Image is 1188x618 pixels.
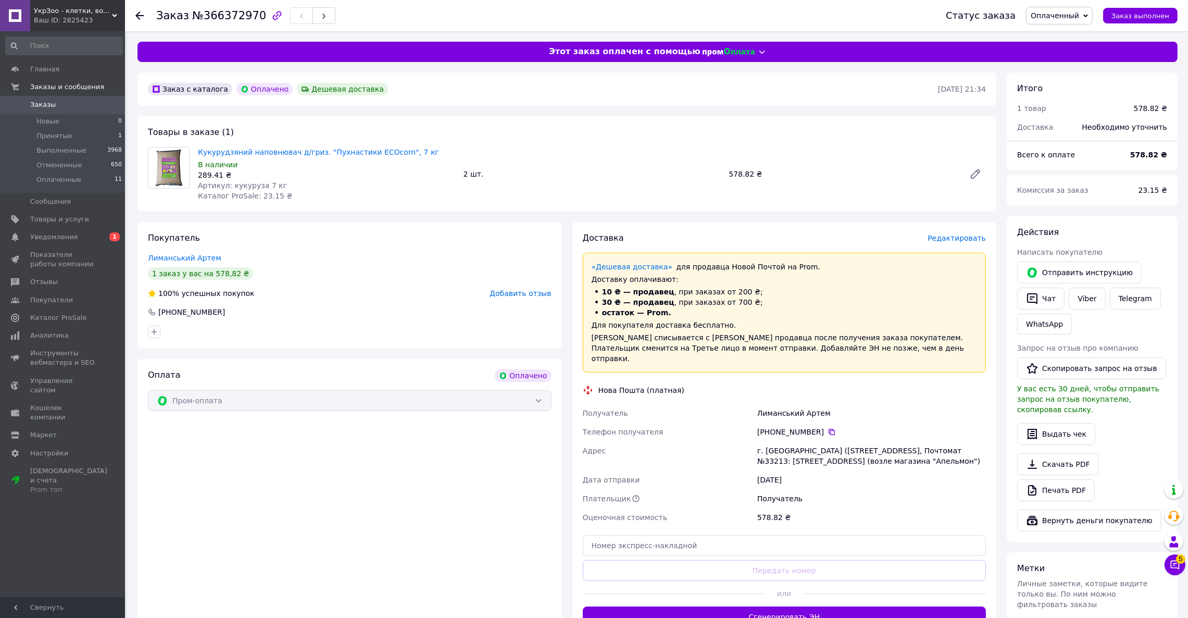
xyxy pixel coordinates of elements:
div: 2 шт. [459,167,725,181]
span: Заказы [30,100,56,109]
div: Оплачено [236,83,293,95]
span: Адрес [583,447,606,455]
span: Аналитика [30,331,69,340]
span: Кошелек компании [30,403,96,422]
div: для продавца Новой Почтой на Prom. [592,262,978,272]
input: Поиск [5,36,123,55]
span: 30 ₴ — продавец [602,298,674,306]
div: Нова Пошта (платная) [596,385,687,395]
span: Каталог ProSale [30,313,86,323]
span: Доставка [1017,123,1053,131]
span: остаток — Prom. [602,308,671,317]
span: Дата отправки [583,476,640,484]
span: Выполненные [36,146,86,155]
span: Покупатели [30,295,73,305]
span: 1 [109,232,120,241]
span: 1 [118,131,122,141]
span: Настройки [30,449,68,458]
a: Лиманський Артем [148,254,221,262]
span: 11 [115,175,122,184]
div: 578.82 ₴ [755,508,988,527]
div: 1 заказ у вас на 578,82 ₴ [148,267,253,280]
a: Скачать PDF [1017,453,1099,475]
span: Товары и услуги [30,215,89,224]
span: Товары в заказе (1) [148,127,234,137]
div: Лиманський Артем [755,404,988,423]
span: Действия [1017,227,1059,237]
button: Отправить инструкцию [1017,262,1142,283]
div: Статус заказа [946,10,1016,21]
div: Оплачено [495,369,551,382]
span: Сообщения [30,197,71,206]
span: 10 ₴ — продавец [602,288,674,296]
span: УкрЗоо - клетки, вольеры, корма, лакомства, витамины, ошейники, туалеты, для котов, собак, грызунов [34,6,112,16]
div: успешных покупок [148,288,255,299]
span: Написать покупателю [1017,248,1103,256]
b: 578.82 ₴ [1130,151,1167,159]
span: [DEMOGRAPHIC_DATA] и счета [30,466,107,495]
button: Выдать чек [1017,423,1095,445]
span: Доставка [583,233,624,243]
span: Всего к оплате [1017,151,1075,159]
span: Оплата [148,370,180,380]
span: Личные заметки, которые видите только вы. По ним можно фильтровать заказы [1017,579,1148,609]
span: Артикул: кукуруза 7 кг [198,181,287,190]
span: Показатели работы компании [30,250,96,269]
span: Оценочная стоимость [583,513,668,522]
span: Заказ [156,9,189,22]
span: 3968 [107,146,122,155]
span: 1 товар [1017,104,1046,113]
time: [DATE] 21:34 [938,85,986,93]
div: 289.41 ₴ [198,170,455,180]
span: 0 [118,117,122,126]
span: Получатель [583,409,628,417]
span: Плательщик [583,495,631,503]
span: Новые [36,117,59,126]
span: Покупатель [148,233,200,243]
span: Каталог ProSale: 23.15 ₴ [198,192,292,200]
div: 578.82 ₴ [1134,103,1167,114]
span: Заказ выполнен [1111,12,1169,20]
button: Чат с покупателем5 [1165,554,1185,575]
div: Необходимо уточнить [1076,116,1173,139]
span: Добавить отзыв [490,289,551,298]
div: [PERSON_NAME] списывается с [PERSON_NAME] продавца после получения заказа покупателем. Плательщик... [592,332,978,364]
span: Итого [1017,83,1043,93]
span: Метки [1017,563,1045,573]
span: Комиссия за заказ [1017,186,1089,194]
button: Заказ выполнен [1103,8,1178,23]
span: Этот заказ оплачен с помощью [549,46,701,58]
span: или [764,588,804,599]
span: Оплаченные [36,175,81,184]
a: Печать PDF [1017,479,1095,501]
span: Отмененные [36,160,82,170]
span: 100% [158,289,179,298]
span: Запрос на отзыв про компанию [1017,344,1139,352]
a: WhatsApp [1017,314,1072,335]
span: Принятые [36,131,72,141]
a: Кукурудзяний наповнювач д/гриз. "Пухнастики ECOcorn", 7 кг [198,148,439,156]
span: Заказы и сообщения [30,82,104,92]
div: Дешевая доставка [297,83,388,95]
div: Ваш ID: 2825423 [34,16,125,25]
span: Инструменты вебмастера и SEO [30,349,96,367]
div: [DATE] [755,471,988,489]
a: Viber [1069,288,1105,310]
div: [PHONE_NUMBER] [157,307,226,317]
span: №366372970 [192,9,266,22]
div: [PHONE_NUMBER] [757,427,986,437]
div: г. [GEOGRAPHIC_DATA] ([STREET_ADDRESS], Почтомат №33213: [STREET_ADDRESS] (возле магазина "Апельм... [755,441,988,471]
div: Вернуться назад [135,10,144,21]
span: В наличии [198,160,237,169]
span: Уведомления [30,232,78,242]
span: 5 [1176,552,1185,562]
span: Редактировать [928,234,986,242]
div: Для покупателя доставка бесплатно. [592,320,978,330]
input: Номер экспресс-накладной [583,535,986,556]
a: Telegram [1110,288,1161,310]
a: «Дешевая доставка» [592,263,673,271]
span: 23.15 ₴ [1139,186,1167,194]
div: Получатель [755,489,988,508]
span: Маркет [30,430,57,440]
li: , при заказах от 700 ₴; [592,297,978,307]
